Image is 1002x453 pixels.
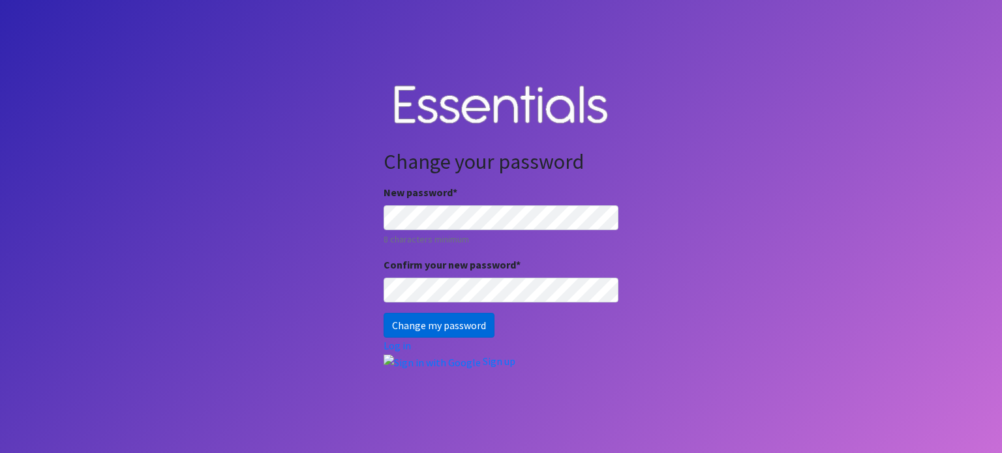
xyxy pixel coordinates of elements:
[384,339,411,352] a: Log in
[384,149,618,174] h2: Change your password
[453,186,457,199] abbr: required
[483,355,515,368] a: Sign up
[384,72,618,139] img: Human Essentials
[384,355,481,370] img: Sign in with Google
[384,313,494,338] input: Change my password
[384,233,618,246] small: 8 characters minimum
[384,257,521,272] label: Confirm your new password
[516,258,521,271] abbr: required
[384,184,457,200] label: New password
